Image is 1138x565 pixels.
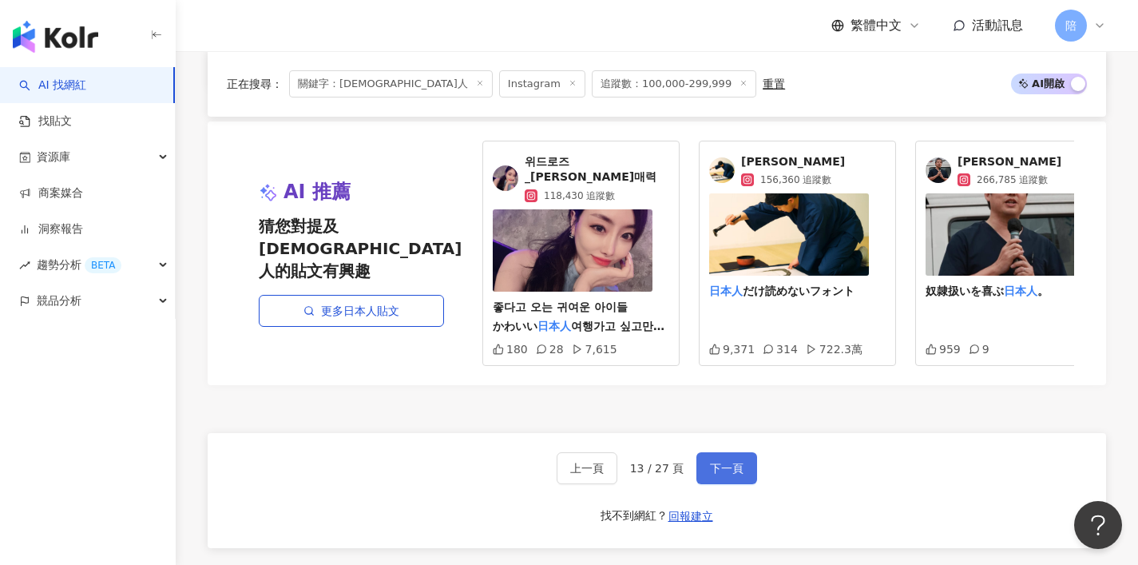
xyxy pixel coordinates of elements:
span: 여행가고 싶고만✈️ #かわ [493,320,667,371]
a: 更多日本人貼文 [259,295,444,327]
span: 資源庫 [37,139,70,175]
span: 繁體中文 [851,17,902,34]
span: rise [19,260,30,271]
a: 洞察報告 [19,221,83,237]
div: 7,615 [572,343,617,356]
div: 28 [536,343,564,356]
span: 。 [1037,284,1049,297]
a: KOL Avatar[PERSON_NAME]156,360 追蹤數 [709,154,886,188]
span: [PERSON_NAME] [958,154,1061,170]
img: logo [13,21,98,53]
img: KOL Avatar [493,165,518,191]
span: 追蹤數：100,000-299,999 [592,70,756,97]
button: 回報建立 [668,503,714,529]
span: 下一頁 [710,462,743,475]
span: 活動訊息 [972,18,1023,33]
mark: 日本人 [709,284,743,297]
button: 上一頁 [557,452,617,484]
a: 商案媒合 [19,185,83,201]
span: 13 / 27 頁 [630,462,684,475]
span: 좋다고 오는 귀여운 아이들 かわいい [493,300,628,332]
mark: 日本人 [1004,284,1037,297]
span: 118,430 追蹤數 [544,189,615,203]
div: 找不到網紅？ [601,508,668,524]
span: 陪 [1065,17,1077,34]
div: 9,371 [709,343,755,356]
span: Instagram [499,70,585,97]
mark: 日本人 [537,320,571,332]
a: KOL Avatar위드로즈_[PERSON_NAME]매력118,430 追蹤數 [493,154,669,203]
a: searchAI 找網紅 [19,78,86,94]
span: 競品分析 [37,283,81,319]
div: 722.3萬 [806,343,862,356]
span: 回報建立 [668,510,713,523]
div: 314 [763,343,798,356]
div: 重置 [763,78,785,90]
span: 266,785 追蹤數 [977,173,1048,187]
span: 趨勢分析 [37,247,121,283]
div: 959 [926,343,961,356]
img: KOL Avatar [709,157,735,183]
iframe: Help Scout Beacon - Open [1074,501,1122,549]
div: BETA [85,257,121,273]
img: KOL Avatar [926,157,951,183]
span: 奴隷扱いを喜ぶ [926,284,1004,297]
span: 猜您對提及[DEMOGRAPHIC_DATA]人的貼文有興趣 [259,215,444,282]
span: 關鍵字：[DEMOGRAPHIC_DATA]人 [289,70,493,97]
span: 위드로즈_[PERSON_NAME]매력 [525,154,669,185]
span: 上一頁 [570,462,604,475]
a: KOL Avatar[PERSON_NAME]266,785 追蹤數 [926,154,1102,188]
div: 9 [969,343,989,356]
button: 下一頁 [696,452,757,484]
span: 正在搜尋 ： [227,78,283,90]
a: 找貼文 [19,113,72,129]
span: AI 推薦 [284,179,351,206]
span: [PERSON_NAME] [741,154,845,170]
span: 156,360 追蹤數 [760,173,831,187]
div: 180 [493,343,528,356]
span: だけ読めないフォント [743,284,854,297]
